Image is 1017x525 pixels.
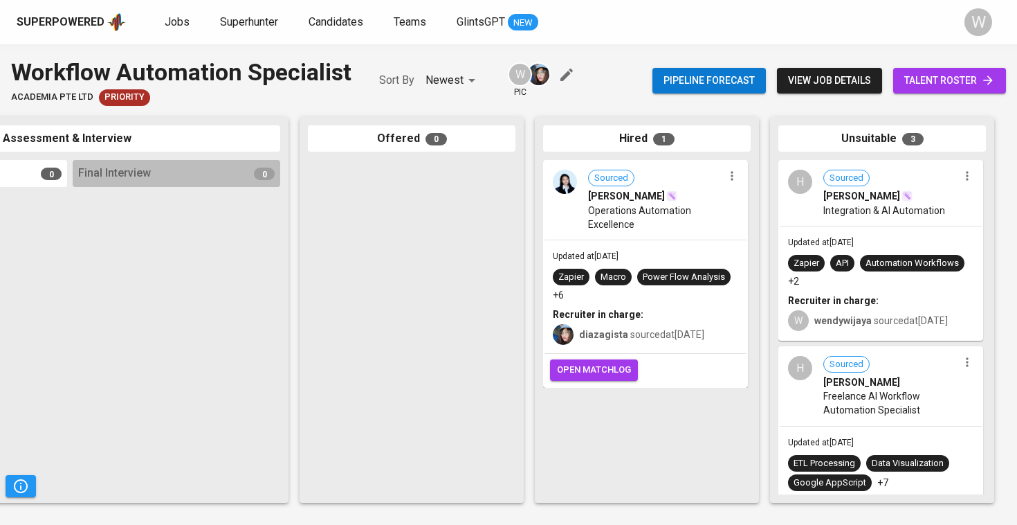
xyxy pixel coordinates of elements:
p: Sort By [379,72,414,89]
div: Offered [308,125,515,152]
p: +2 [788,274,799,288]
b: diazagista [579,329,628,340]
button: view job details [777,68,882,94]
button: open matchlog [550,359,638,381]
span: sourced at [DATE] [579,329,704,340]
span: view job details [788,72,871,89]
p: +6 [553,288,564,302]
button: Pipeline Triggers [6,475,36,497]
div: Zapier [558,271,584,284]
span: Teams [394,15,426,28]
a: talent roster [893,68,1006,94]
div: Zapier [794,257,819,270]
span: sourced at [DATE] [814,315,948,326]
div: W [508,62,532,87]
img: diazagista@glints.com [553,324,574,345]
div: ETL Processing [794,457,855,470]
b: Recruiter in charge: [788,295,879,306]
div: H [788,170,812,194]
img: magic_wand.svg [901,190,913,202]
span: Freelance AI Workflow Automation Specialist [823,389,958,417]
img: app logo [107,12,126,33]
div: API [836,257,849,270]
span: open matchlog [557,362,631,378]
span: Sourced [589,172,634,185]
div: Macro [601,271,626,284]
span: Academia Pte Ltd [11,91,93,104]
div: Google AppScript [794,477,866,490]
a: GlintsGPT NEW [457,14,538,31]
p: Newest [425,72,464,89]
a: Superhunter [220,14,281,31]
span: Operations Automation Excellence [588,204,723,231]
span: Superhunter [220,15,278,28]
div: Power Flow Analysis [643,271,725,284]
span: Updated at [DATE] [788,238,854,247]
a: Candidates [309,14,366,31]
div: W [964,8,992,36]
span: [PERSON_NAME] [588,189,665,203]
div: Hired [543,125,751,152]
span: Sourced [824,172,869,185]
div: Data Visualization [872,457,944,470]
span: talent roster [904,72,995,89]
a: Superpoweredapp logo [17,12,126,33]
span: Jobs [165,15,190,28]
span: 0 [41,168,62,180]
span: NEW [508,16,538,30]
div: Workflow Automation Specialist [11,55,351,89]
div: HSourced[PERSON_NAME]Integration & AI AutomationUpdated at[DATE]ZapierAPIAutomation Workflows+2Re... [778,160,983,341]
img: magic_wand.svg [666,190,677,202]
span: GlintsGPT [457,15,505,28]
span: 1 [653,133,675,145]
div: Unsuitable [778,125,986,152]
span: [PERSON_NAME] [823,375,900,389]
div: Newest [425,68,480,94]
div: W [788,310,809,331]
div: H [788,356,812,380]
span: [PERSON_NAME] [823,189,900,203]
a: Teams [394,14,429,31]
div: Sourced[PERSON_NAME]Operations Automation ExcellenceUpdated at[DATE]ZapierMacroPower Flow Analysi... [543,160,748,388]
span: Pipeline forecast [663,72,755,89]
a: Jobs [165,14,192,31]
img: 81058faccd849857c829148aa2ee2397.png [553,170,577,194]
span: Candidates [309,15,363,28]
b: Recruiter in charge: [553,309,643,320]
span: Priority [99,91,150,104]
div: Superpowered [17,15,104,30]
span: Updated at [DATE] [553,251,619,261]
span: 3 [902,133,924,145]
span: Sourced [824,358,869,371]
p: +7 [877,476,888,490]
span: Updated at [DATE] [788,438,854,447]
span: Integration & AI Automation [823,204,945,217]
button: Pipeline forecast [652,68,766,94]
span: Final Interview [78,166,151,181]
span: 0 [425,133,447,145]
b: wendywijaya [814,315,872,326]
div: Automation Workflows [865,257,959,270]
div: pic [508,62,532,98]
span: 0 [254,168,275,180]
img: diazagista@glints.com [528,64,549,85]
div: New Job received from Demand Team [99,89,150,106]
